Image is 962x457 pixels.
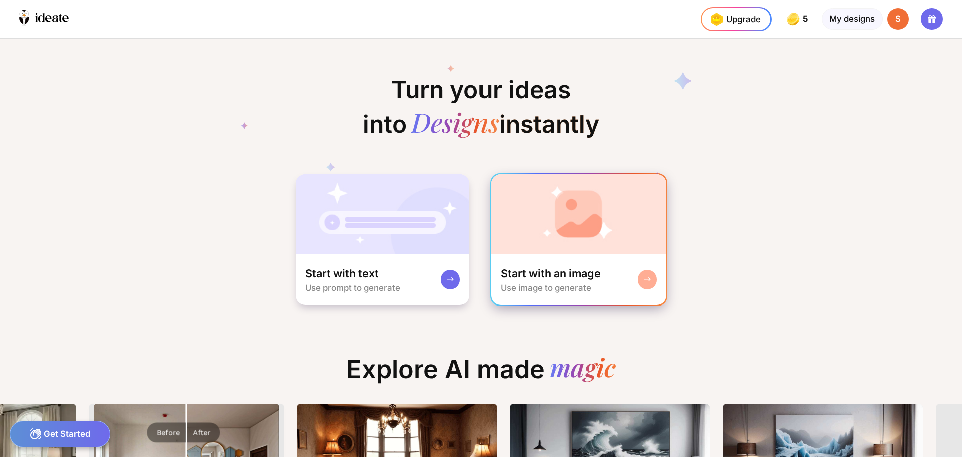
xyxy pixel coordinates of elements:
[550,354,616,384] div: magic
[707,10,726,29] img: upgrade-nav-btn-icon.gif
[501,283,591,293] div: Use image to generate
[305,283,400,293] div: Use prompt to generate
[305,266,379,281] div: Start with text
[10,421,110,447] div: Get Started
[501,266,601,281] div: Start with an image
[707,10,761,29] div: Upgrade
[337,354,625,394] div: Explore AI made
[822,8,883,30] div: My designs
[803,14,810,24] span: 5
[887,8,909,30] div: S
[491,174,667,254] img: startWithImageCardBg.jpg
[296,174,470,254] img: startWithTextCardBg.jpg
